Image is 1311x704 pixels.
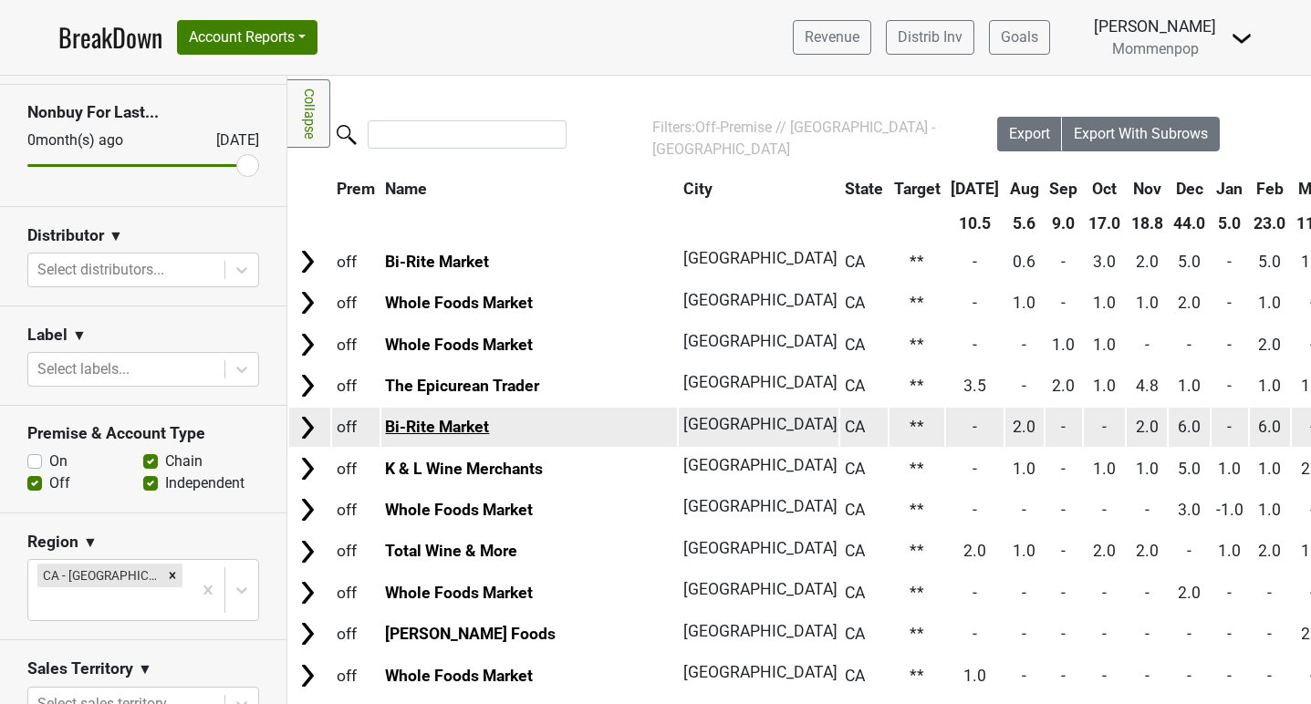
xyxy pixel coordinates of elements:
[1227,253,1232,271] span: -
[337,180,375,198] span: Prem
[165,450,203,472] label: Chain
[385,377,539,395] a: The Epicurean Trader
[1212,207,1248,240] th: 5.0
[294,331,321,358] img: Arrow right
[294,662,321,689] img: Arrow right
[683,415,838,433] span: [GEOGRAPHIC_DATA]
[1102,584,1107,602] span: -
[109,225,123,247] span: ▼
[1052,336,1075,354] span: 1.0
[37,564,162,587] div: CA - [GEOGRAPHIC_DATA]
[385,501,533,519] a: Whole Foods Market
[963,377,986,395] span: 3.5
[332,532,380,571] td: off
[1013,253,1035,271] span: 0.6
[385,542,517,560] a: Total Wine & More
[1062,117,1220,151] button: Export With Subrows
[200,129,259,151] div: [DATE]
[332,491,380,530] td: off
[385,336,533,354] a: Whole Foods Market
[1227,584,1232,602] span: -
[294,414,321,441] img: Arrow right
[1136,460,1159,478] span: 1.0
[1178,294,1201,312] span: 2.0
[1127,207,1168,240] th: 18.8
[793,20,871,55] a: Revenue
[1061,501,1066,519] span: -
[1022,501,1026,519] span: -
[1258,501,1281,519] span: 1.0
[385,667,533,685] a: Whole Foods Market
[683,663,838,681] span: [GEOGRAPHIC_DATA]
[1187,336,1191,354] span: -
[1231,27,1253,49] img: Dropdown Menu
[1046,207,1083,240] th: 9.0
[294,372,321,399] img: Arrow right
[1013,460,1035,478] span: 1.0
[332,449,380,488] td: off
[1009,125,1050,142] span: Export
[385,294,533,312] a: Whole Foods Market
[138,658,152,680] span: ▼
[683,373,838,391] span: [GEOGRAPHIC_DATA]
[973,584,977,602] span: -
[845,377,865,395] span: CA
[845,584,865,602] span: CA
[1013,542,1035,560] span: 1.0
[49,472,70,494] label: Off
[973,625,977,643] span: -
[1102,667,1107,685] span: -
[973,460,977,478] span: -
[1227,336,1232,354] span: -
[1084,172,1125,205] th: Oct: activate to sort column ascending
[332,284,380,323] td: off
[83,532,98,554] span: ▼
[1178,460,1201,478] span: 5.0
[1136,542,1159,560] span: 2.0
[973,253,977,271] span: -
[683,622,838,640] span: [GEOGRAPHIC_DATA]
[332,325,380,364] td: off
[1093,336,1116,354] span: 1.0
[1136,294,1159,312] span: 1.0
[1005,172,1044,205] th: Aug: activate to sort column ascending
[946,172,1004,205] th: Jul: activate to sort column ascending
[1022,584,1026,602] span: -
[1005,207,1044,240] th: 5.6
[1093,542,1116,560] span: 2.0
[1022,336,1026,354] span: -
[1227,667,1232,685] span: -
[381,172,678,205] th: Name: activate to sort column ascending
[27,659,133,678] h3: Sales Territory
[845,625,865,643] span: CA
[294,579,321,606] img: Arrow right
[1022,667,1026,685] span: -
[1052,377,1075,395] span: 2.0
[1145,584,1150,602] span: -
[652,117,946,160] div: Filters:
[1227,377,1232,395] span: -
[683,456,838,474] span: [GEOGRAPHIC_DATA]
[1187,542,1191,560] span: -
[840,172,888,205] th: State: activate to sort column ascending
[652,119,935,158] span: Off-Premise // [GEOGRAPHIC_DATA] - [GEOGRAPHIC_DATA]
[683,291,838,309] span: [GEOGRAPHIC_DATA]
[973,501,977,519] span: -
[1093,294,1116,312] span: 1.0
[1258,294,1281,312] span: 1.0
[1145,501,1150,519] span: -
[1127,172,1168,205] th: Nov: activate to sort column ascending
[997,117,1063,151] button: Export
[1258,336,1281,354] span: 2.0
[58,18,162,57] a: BreakDown
[294,248,321,275] img: Arrow right
[1216,501,1243,519] span: -1.0
[165,472,245,494] label: Independent
[1187,625,1191,643] span: -
[1227,294,1232,312] span: -
[1169,207,1210,240] th: 44.0
[1218,542,1241,560] span: 1.0
[1145,667,1150,685] span: -
[27,103,259,122] h3: Nonbuy For Last...
[845,667,865,685] span: CA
